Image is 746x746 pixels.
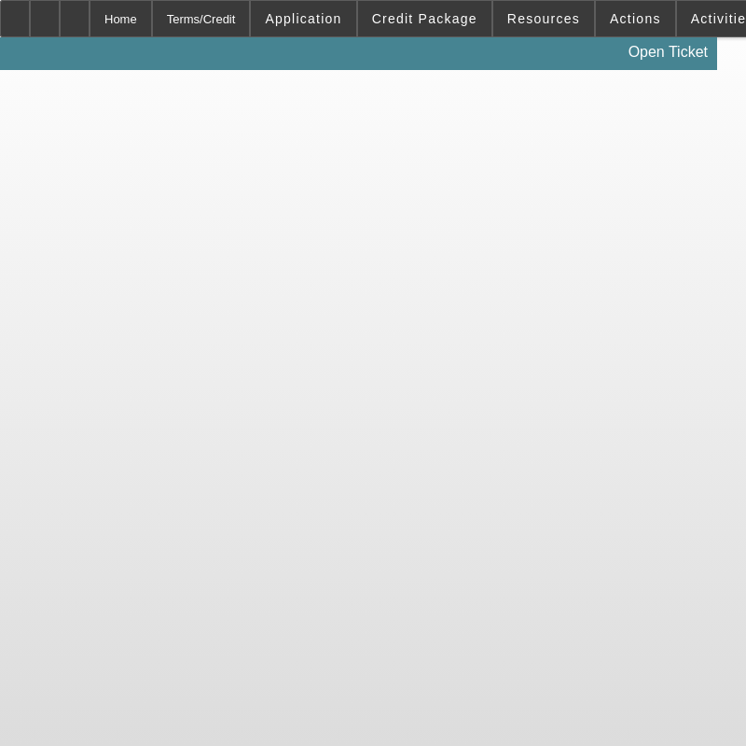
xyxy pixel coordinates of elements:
[596,1,675,36] button: Actions
[507,11,580,26] span: Resources
[265,11,341,26] span: Application
[358,1,491,36] button: Credit Package
[251,1,355,36] button: Application
[621,36,715,68] a: Open Ticket
[610,11,661,26] span: Actions
[493,1,594,36] button: Resources
[372,11,477,26] span: Credit Package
